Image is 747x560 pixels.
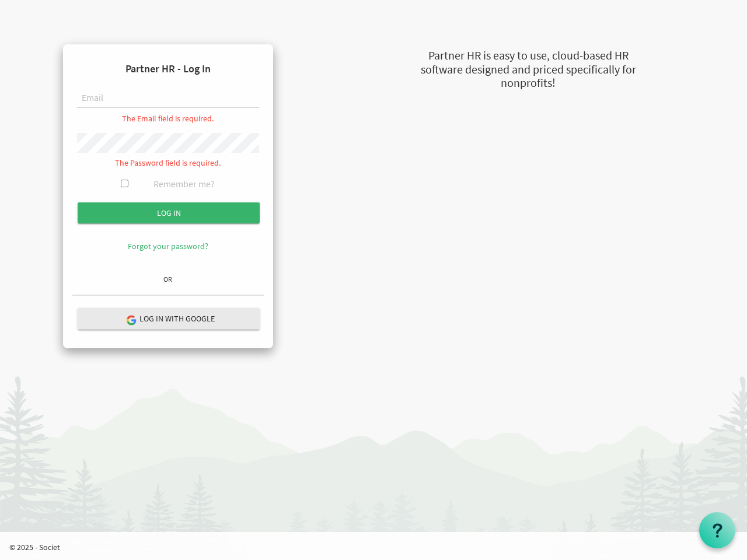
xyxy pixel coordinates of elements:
input: Log in [78,202,260,223]
div: nonprofits! [362,75,694,92]
span: The Password field is required. [115,157,221,168]
h6: OR [72,275,264,283]
button: Log in with Google [78,308,260,330]
h4: Partner HR - Log In [72,54,264,84]
p: © 2025 - Societ [9,541,747,553]
div: Partner HR is easy to use, cloud-based HR [362,47,694,64]
label: Remember me? [153,177,215,191]
a: Forgot your password? [128,241,208,251]
div: software designed and priced specifically for [362,61,694,78]
input: Email [77,89,259,108]
span: The Email field is required. [122,113,214,124]
img: google-logo.png [125,314,136,325]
